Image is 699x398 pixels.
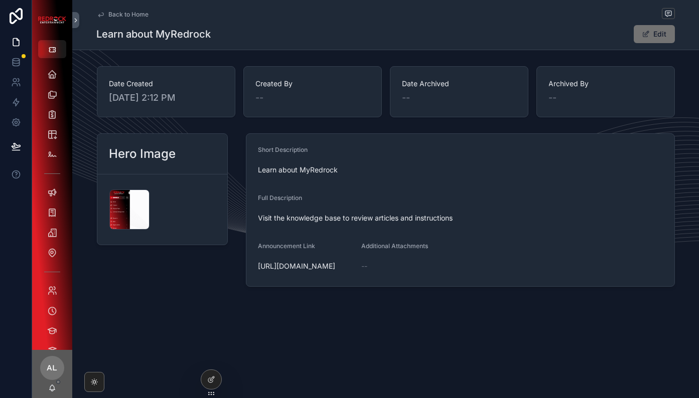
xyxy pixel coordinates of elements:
[361,261,367,271] span: --
[258,213,662,223] span: Visit the knowledge base to review articles and instructions
[634,25,675,43] button: Edit
[97,27,211,41] h1: Learn about MyRedrock
[402,91,410,105] span: --
[402,79,516,89] span: Date Archived
[109,11,149,19] span: Back to Home
[256,91,264,105] span: --
[258,165,662,175] span: Learn about MyRedrock
[549,91,557,105] span: --
[97,11,149,19] a: Back to Home
[258,194,303,202] span: Full Description
[258,242,316,250] span: Announcement Link
[258,146,308,153] span: Short Description
[109,91,223,105] span: [DATE] 2:12 PM
[361,242,428,250] span: Additional Attachments
[109,146,176,162] h2: Hero Image
[256,79,369,89] span: Created By
[109,79,223,89] span: Date Created
[47,362,58,374] span: AL
[32,58,72,350] div: scrollable content
[258,261,353,271] span: [URL][DOMAIN_NAME]
[549,79,662,89] span: Archived By
[38,17,66,24] img: App logo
